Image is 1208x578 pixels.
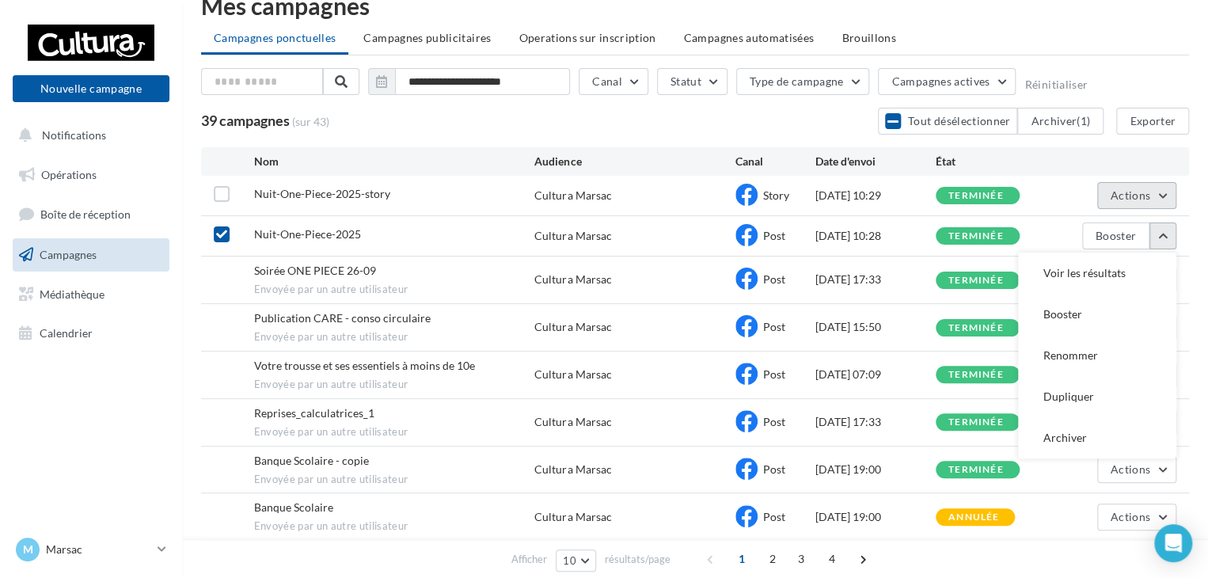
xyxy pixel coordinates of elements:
[878,68,1016,95] button: Campagnes actives
[9,119,166,152] button: Notifications
[815,188,936,203] div: [DATE] 10:29
[815,228,936,244] div: [DATE] 10:28
[254,264,376,277] span: Soirée ONE PIECE 26-09
[763,367,785,381] span: Post
[891,74,990,88] span: Campagnes actives
[763,415,785,428] span: Post
[763,272,785,286] span: Post
[254,187,390,200] span: Nuit-One-Piece-2025-story
[9,158,173,192] a: Opérations
[254,473,535,487] span: Envoyée par un autre utilisateur
[13,534,169,565] a: M Marsac
[763,510,785,523] span: Post
[9,317,173,350] a: Calendrier
[579,68,648,95] button: Canal
[815,414,936,430] div: [DATE] 17:33
[819,546,845,572] span: 4
[1154,524,1192,562] div: Open Intercom Messenger
[40,248,97,261] span: Campagnes
[556,549,596,572] button: 10
[534,272,611,287] div: Cultura Marsac
[534,319,611,335] div: Cultura Marsac
[1017,108,1104,135] button: Archiver(1)
[1097,504,1176,530] button: Actions
[519,31,655,44] span: Operations sur inscription
[815,367,936,382] div: [DATE] 07:09
[735,154,815,169] div: Canal
[948,276,1004,286] div: terminée
[736,68,870,95] button: Type de campagne
[511,552,547,567] span: Afficher
[1116,108,1189,135] button: Exporter
[40,287,104,300] span: Médiathèque
[13,75,169,102] button: Nouvelle campagne
[605,552,670,567] span: résultats/page
[841,31,896,44] span: Brouillons
[363,31,491,44] span: Campagnes publicitaires
[948,191,1004,201] div: terminée
[1111,510,1150,523] span: Actions
[948,323,1004,333] div: terminée
[534,462,611,477] div: Cultura Marsac
[254,311,431,325] span: Publication CARE - conso circulaire
[763,462,785,476] span: Post
[936,154,1056,169] div: État
[254,425,535,439] span: Envoyée par un autre utilisateur
[292,114,329,130] span: (sur 43)
[948,465,1004,475] div: terminée
[1097,456,1176,483] button: Actions
[763,320,785,333] span: Post
[684,31,815,44] span: Campagnes automatisées
[1018,335,1176,376] button: Renommer
[23,542,33,557] span: M
[9,238,173,272] a: Campagnes
[254,406,374,420] span: Reprises_calculatrices_1
[9,197,173,231] a: Boîte de réception
[1111,188,1150,202] span: Actions
[254,330,535,344] span: Envoyée par un autre utilisateur
[729,546,754,572] span: 1
[534,509,611,525] div: Cultura Marsac
[254,519,535,534] span: Envoyée par un autre utilisateur
[534,414,611,430] div: Cultura Marsac
[815,509,936,525] div: [DATE] 19:00
[948,370,1004,380] div: terminée
[41,168,97,181] span: Opérations
[760,546,785,572] span: 2
[815,272,936,287] div: [DATE] 17:33
[1018,294,1176,335] button: Booster
[254,359,475,372] span: Votre trousse et ses essentiels à moins de 10e
[763,188,789,202] span: Story
[763,229,785,242] span: Post
[254,378,535,392] span: Envoyée par un autre utilisateur
[254,500,333,514] span: Banque Scolaire
[254,283,535,297] span: Envoyée par un autre utilisateur
[40,326,93,340] span: Calendrier
[534,154,735,169] div: Audience
[534,367,611,382] div: Cultura Marsac
[1024,78,1088,91] button: Réinitialiser
[201,112,290,129] span: 39 campagnes
[1018,253,1176,294] button: Voir les résultats
[40,207,131,221] span: Boîte de réception
[563,554,576,567] span: 10
[878,108,1017,135] button: Tout désélectionner
[788,546,814,572] span: 3
[9,278,173,311] a: Médiathèque
[1018,376,1176,417] button: Dupliquer
[1082,222,1149,249] button: Booster
[46,542,151,557] p: Marsac
[815,462,936,477] div: [DATE] 19:00
[254,154,535,169] div: Nom
[1077,114,1090,127] span: (1)
[1097,182,1176,209] button: Actions
[657,68,727,95] button: Statut
[534,228,611,244] div: Cultura Marsac
[815,319,936,335] div: [DATE] 15:50
[254,454,369,467] span: Banque Scolaire - copie
[948,512,999,523] div: annulée
[1111,462,1150,476] span: Actions
[254,227,361,241] span: Nuit-One-Piece-2025
[534,188,611,203] div: Cultura Marsac
[815,154,936,169] div: Date d'envoi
